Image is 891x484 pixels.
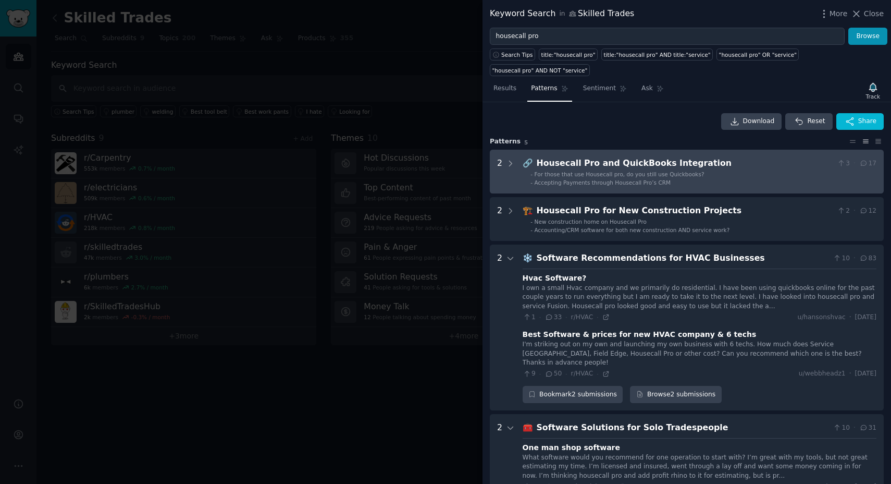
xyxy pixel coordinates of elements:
[530,226,533,234] div: -
[837,207,850,216] span: 2
[853,423,856,433] span: ·
[537,204,833,217] div: Housecall Pro for New Construction Projects
[785,113,832,130] button: Reset
[535,219,647,225] span: New construction home on Housecall Pro
[565,370,567,378] span: ·
[638,80,667,102] a: Ask
[523,329,757,340] div: Best Software & prices for new HVAC company & 6 techs
[833,254,850,263] span: 10
[859,423,876,433] span: 31
[641,84,653,93] span: Ask
[490,64,590,76] a: "housecall pro" AND NOT "service"
[583,84,616,93] span: Sentiment
[492,67,588,74] div: "housecall pro" AND NOT "service"
[559,9,565,19] span: in
[807,117,825,126] span: Reset
[497,157,502,186] div: 2
[523,369,536,379] span: 9
[523,205,533,215] span: 🏗️
[565,313,567,321] span: ·
[539,370,541,378] span: ·
[490,137,521,147] span: Pattern s
[851,8,884,19] button: Close
[497,252,502,403] div: 2
[571,370,593,377] span: r/HVAC
[535,171,704,177] span: For those that use Housecall pro, do you still use Quickbooks?
[535,179,671,186] span: Accepting Payments through Housecall Pro’s CRM
[523,453,876,481] div: What software would you recommend for one operation to start with? I’m great with my tools, but n...
[530,179,533,186] div: -
[544,369,562,379] span: 50
[836,113,884,130] button: Share
[493,84,516,93] span: Results
[527,80,572,102] a: Patterns
[523,253,533,263] span: ❄️
[535,227,730,233] span: Accounting/CRM software for both new construction AND service work?
[490,80,520,102] a: Results
[849,313,851,322] span: ·
[571,313,593,321] span: r/HVAC
[859,254,876,263] span: 83
[597,313,598,321] span: ·
[490,28,845,45] input: Try a keyword related to your business
[523,340,876,368] div: I'm striking out on my own and launching my own business with 6 techs. How much does Service [GEO...
[541,51,596,58] div: title:"housecall pro"
[864,8,884,19] span: Close
[523,386,623,404] div: Bookmark 2 submissions
[604,51,711,58] div: title:"housecall pro" AND title:"service"
[490,49,535,60] button: Search Tips
[858,117,876,126] span: Share
[849,369,851,379] span: ·
[830,8,848,19] span: More
[721,113,782,130] a: Download
[501,51,533,58] span: Search Tips
[523,386,623,404] button: Bookmark2 submissions
[523,158,533,168] span: 🔗
[862,80,884,102] button: Track
[853,207,856,216] span: ·
[523,313,536,322] span: 1
[530,171,533,178] div: -
[537,421,829,434] div: Software Solutions for Solo Tradespeople
[497,204,502,234] div: 2
[833,423,850,433] span: 10
[799,369,846,379] span: u/webbheadz1
[523,284,876,311] div: I own a small Hvac company and we primarily do residential. I have been using quickbooks online f...
[523,422,533,432] span: 🧰
[597,370,598,378] span: ·
[539,313,541,321] span: ·
[797,313,845,322] span: u/hansonshvac
[523,273,587,284] div: Hvac Software?
[579,80,630,102] a: Sentiment
[537,252,829,265] div: Software Recommendations for HVAC Businesses
[853,254,856,263] span: ·
[530,218,533,225] div: -
[630,386,721,404] a: Browse2 submissions
[855,369,876,379] span: [DATE]
[716,49,799,60] a: "housecall pro" OR "service"
[523,442,620,453] div: One man shop software
[539,49,598,60] a: title:"housecall pro"
[866,93,880,100] div: Track
[524,139,528,146] span: 5
[601,49,713,60] a: title:"housecall pro" AND title:"service"
[531,84,557,93] span: Patterns
[848,28,887,45] button: Browse
[490,7,634,20] div: Keyword Search Skilled Trades
[819,8,848,19] button: More
[719,51,797,58] div: "housecall pro" OR "service"
[837,159,850,168] span: 3
[743,117,775,126] span: Download
[859,207,876,216] span: 12
[853,159,856,168] span: ·
[859,159,876,168] span: 17
[544,313,562,322] span: 33
[855,313,876,322] span: [DATE]
[537,157,833,170] div: Housecall Pro and QuickBooks Integration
